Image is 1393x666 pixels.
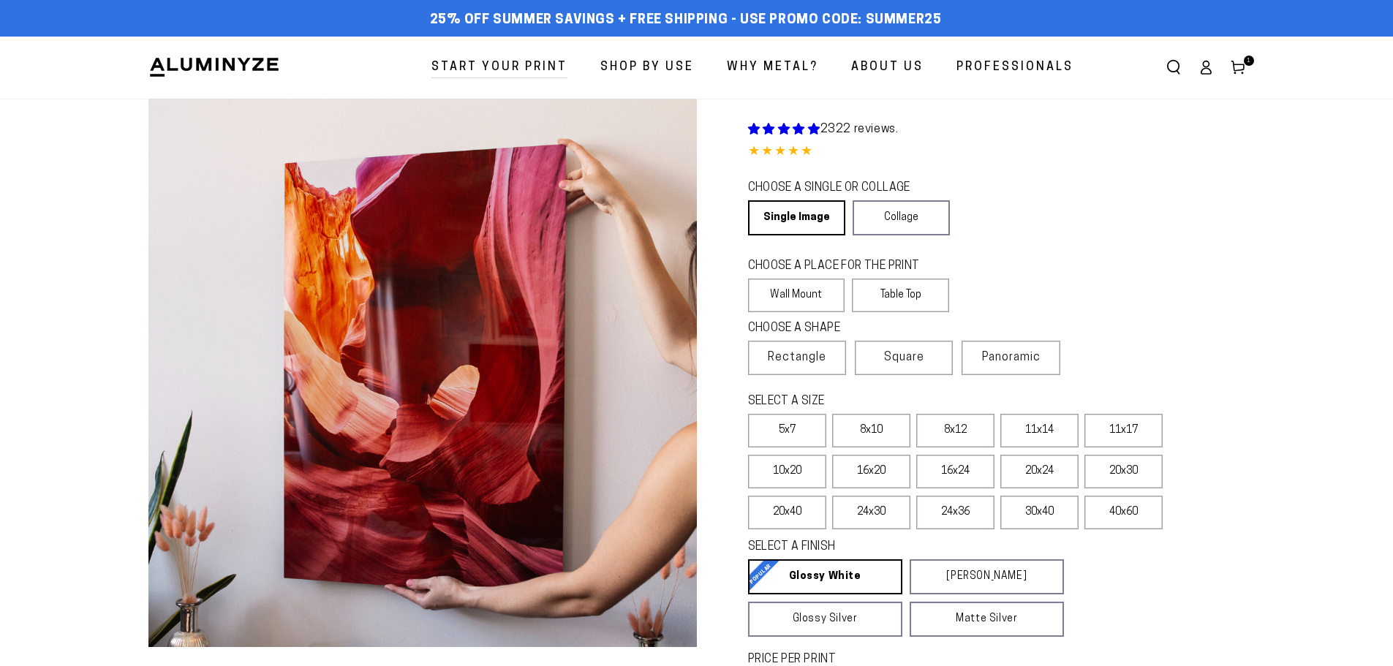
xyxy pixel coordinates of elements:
label: 8x10 [832,414,910,447]
label: 16x24 [916,455,994,488]
span: About Us [851,57,924,78]
label: 20x24 [1000,455,1079,488]
a: Glossy White [748,559,902,594]
summary: Search our site [1158,51,1190,83]
label: 11x14 [1000,414,1079,447]
legend: SELECT A SIZE [748,393,1041,410]
a: Why Metal? [716,48,829,87]
label: 16x20 [832,455,910,488]
a: Shop By Use [589,48,705,87]
span: Why Metal? [727,57,818,78]
legend: CHOOSE A SHAPE [748,320,938,337]
a: Single Image [748,200,845,235]
a: Start Your Print [420,48,578,87]
label: 20x40 [748,496,826,529]
a: Professionals [945,48,1084,87]
label: 20x30 [1084,455,1163,488]
label: Table Top [852,279,949,312]
label: 10x20 [748,455,826,488]
label: 24x30 [832,496,910,529]
label: 5x7 [748,414,826,447]
a: Collage [853,200,950,235]
legend: CHOOSE A PLACE FOR THE PRINT [748,258,936,275]
span: Panoramic [982,352,1041,363]
span: Start Your Print [431,57,567,78]
a: About Us [840,48,935,87]
label: 30x40 [1000,496,1079,529]
a: Matte Silver [910,602,1064,637]
span: Square [884,349,924,366]
span: 1 [1247,56,1251,66]
div: 4.85 out of 5.0 stars [748,142,1245,163]
img: Aluminyze [148,56,280,78]
legend: SELECT A FINISH [748,539,1029,556]
legend: CHOOSE A SINGLE OR COLLAGE [748,180,937,197]
span: Professionals [956,57,1073,78]
label: 40x60 [1084,496,1163,529]
label: 11x17 [1084,414,1163,447]
label: 24x36 [916,496,994,529]
a: [PERSON_NAME] [910,559,1064,594]
label: 8x12 [916,414,994,447]
span: 25% off Summer Savings + Free Shipping - Use Promo Code: SUMMER25 [430,12,942,29]
a: Glossy Silver [748,602,902,637]
label: Wall Mount [748,279,845,312]
span: Shop By Use [600,57,694,78]
span: Rectangle [768,349,826,366]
